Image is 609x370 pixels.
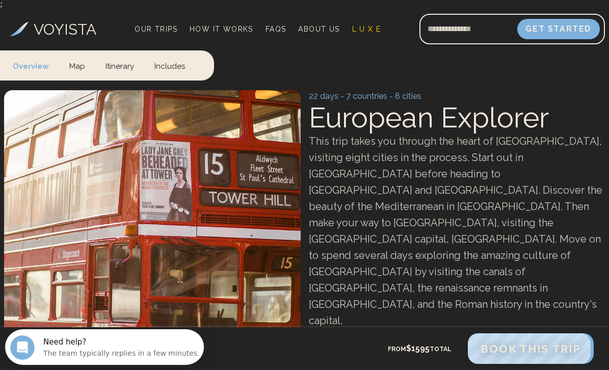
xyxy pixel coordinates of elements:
a: Overview [13,50,59,81]
a: VOYISTA [10,18,96,41]
img: Voyista Logo [10,22,29,36]
a: Map [59,50,95,81]
input: Email address [419,17,517,41]
div: Open Intercom Messenger [4,4,204,32]
span: $ 1595 [406,343,430,353]
a: Includes [144,50,195,81]
span: FAQs [266,25,286,33]
div: The team typically replies in a few minutes. [38,17,195,28]
span: L U X E [352,25,381,33]
div: from total [371,338,468,359]
span: This trip takes you through the heart of [GEOGRAPHIC_DATA], visiting eight cities in the process.... [309,135,602,327]
p: 22 days - 7 countries - 8 cities [309,90,605,102]
span: How It Works [190,25,253,33]
span: Our Trips [135,25,177,33]
span: About Us [298,25,339,33]
h3: VOYISTA [34,18,96,41]
button: Book This Trip [468,333,594,364]
button: Get Started [517,19,600,39]
a: FAQs [261,22,290,36]
span: Book This Trip [481,342,581,355]
a: L U X E [348,22,385,36]
a: Our Trips [130,22,181,36]
iframe: Intercom live chat [10,335,35,360]
span: European Explorer [309,101,549,134]
a: About Us [294,22,343,36]
div: Need help? [38,9,195,17]
a: Itinerary [95,50,144,81]
a: How It Works [186,22,257,36]
iframe: Intercom live chat discovery launcher [5,329,204,365]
